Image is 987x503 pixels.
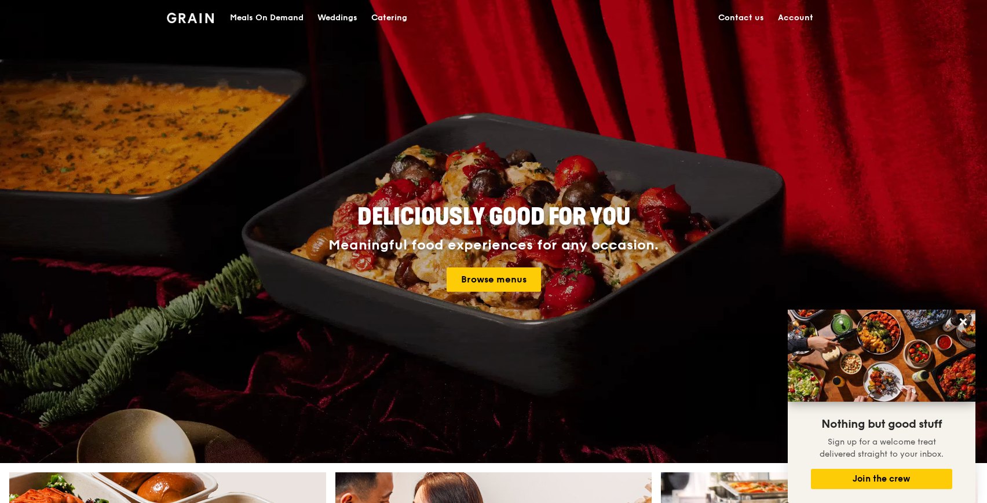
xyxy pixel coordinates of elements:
[230,1,304,35] div: Meals On Demand
[371,1,407,35] div: Catering
[447,267,541,292] a: Browse menus
[285,237,702,254] div: Meaningful food experiences for any occasion.
[44,68,104,76] div: Domain Overview
[317,1,357,35] div: Weddings
[128,68,195,76] div: Keywords by Traffic
[357,203,630,231] span: Deliciously good for you
[954,313,973,331] button: Close
[115,67,125,76] img: tab_keywords_by_traffic_grey.svg
[788,310,975,402] img: DSC07876-Edit02-Large.jpeg
[19,30,28,39] img: website_grey.svg
[31,67,41,76] img: tab_domain_overview_orange.svg
[771,1,820,35] a: Account
[711,1,771,35] a: Contact us
[310,1,364,35] a: Weddings
[167,13,214,23] img: Grain
[821,417,942,431] span: Nothing but good stuff
[820,437,944,459] span: Sign up for a welcome treat delivered straight to your inbox.
[811,469,952,489] button: Join the crew
[19,19,28,28] img: logo_orange.svg
[32,19,57,28] div: v 4.0.25
[30,30,127,39] div: Domain: [DOMAIN_NAME]
[364,1,414,35] a: Catering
